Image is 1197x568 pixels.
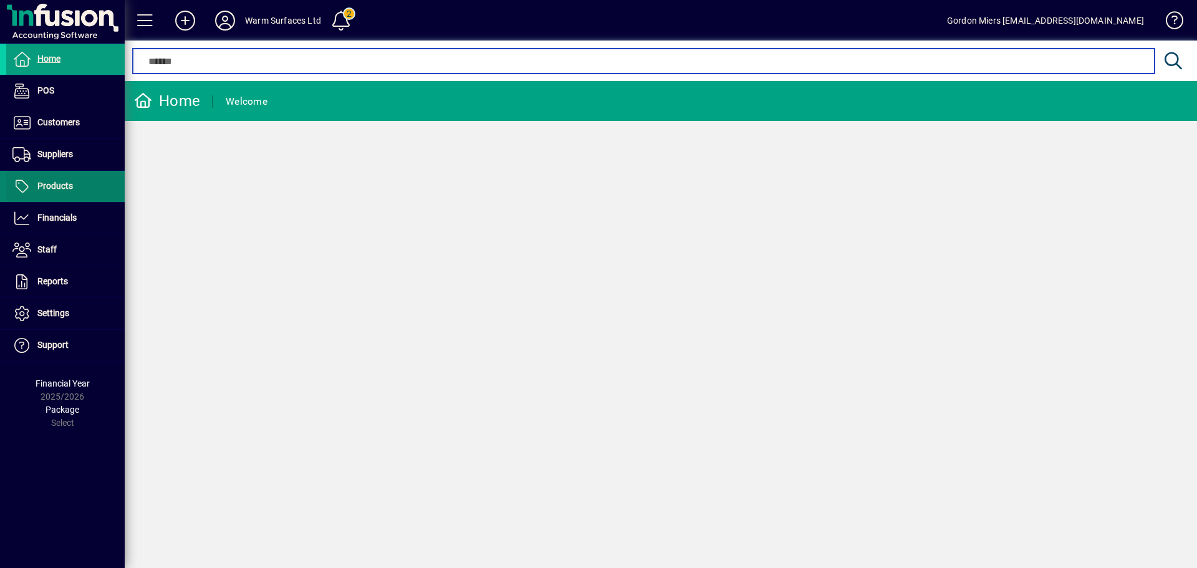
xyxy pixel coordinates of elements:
[6,75,125,107] a: POS
[37,117,80,127] span: Customers
[37,276,68,286] span: Reports
[6,234,125,266] a: Staff
[36,378,90,388] span: Financial Year
[6,330,125,361] a: Support
[6,107,125,138] a: Customers
[6,298,125,329] a: Settings
[37,54,60,64] span: Home
[205,9,245,32] button: Profile
[37,85,54,95] span: POS
[6,171,125,202] a: Products
[37,213,77,223] span: Financials
[6,203,125,234] a: Financials
[37,149,73,159] span: Suppliers
[6,266,125,297] a: Reports
[37,308,69,318] span: Settings
[37,340,69,350] span: Support
[165,9,205,32] button: Add
[1156,2,1181,43] a: Knowledge Base
[6,139,125,170] a: Suppliers
[245,11,321,31] div: Warm Surfaces Ltd
[37,181,73,191] span: Products
[947,11,1144,31] div: Gordon Miers [EMAIL_ADDRESS][DOMAIN_NAME]
[134,91,200,111] div: Home
[226,92,267,112] div: Welcome
[37,244,57,254] span: Staff
[46,405,79,415] span: Package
